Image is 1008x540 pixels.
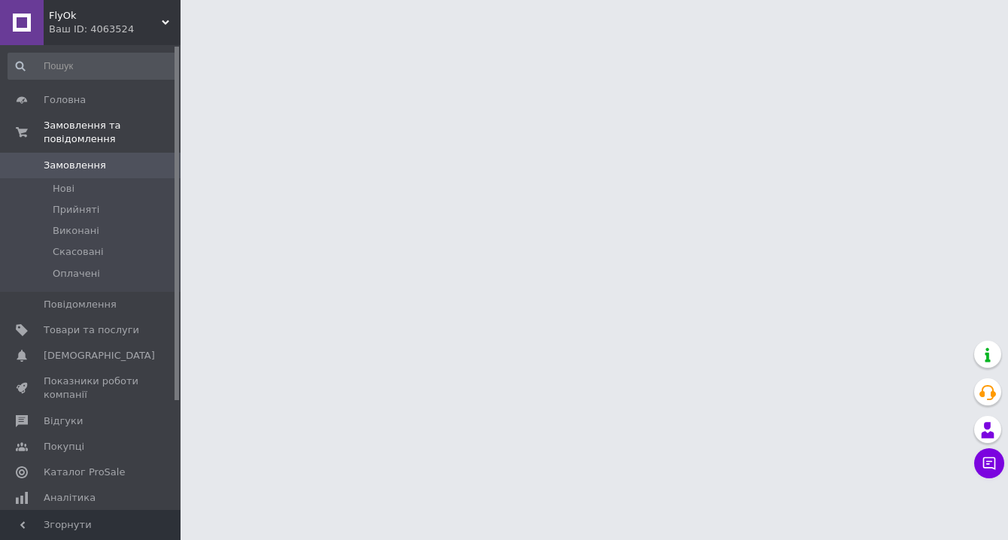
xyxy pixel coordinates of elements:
span: Оплачені [53,267,100,281]
span: Прийняті [53,203,99,217]
span: Аналітика [44,491,96,505]
span: Каталог ProSale [44,466,125,479]
span: Показники роботи компанії [44,375,139,402]
span: Скасовані [53,245,104,259]
span: [DEMOGRAPHIC_DATA] [44,349,155,363]
span: Виконані [53,224,99,238]
span: Відгуки [44,414,83,428]
span: Повідомлення [44,298,117,311]
div: Ваш ID: 4063524 [49,23,181,36]
span: Покупці [44,440,84,454]
span: Замовлення [44,159,106,172]
span: Замовлення та повідомлення [44,119,181,146]
span: Товари та послуги [44,323,139,337]
span: Нові [53,182,74,196]
span: Головна [44,93,86,107]
span: FlyOk [49,9,162,23]
button: Чат з покупцем [974,448,1004,478]
input: Пошук [8,53,178,80]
